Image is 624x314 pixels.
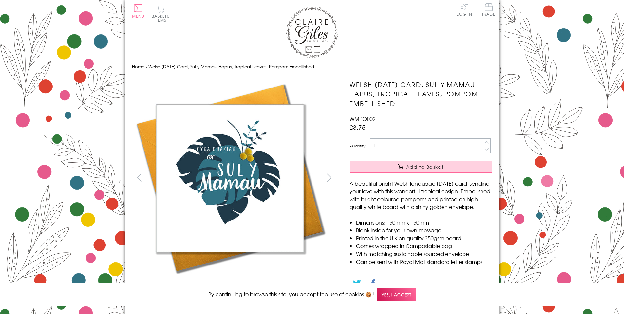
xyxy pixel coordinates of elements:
[356,250,492,258] li: With matching sustainable sourced envelope
[152,5,170,22] button: Basket0 items
[356,218,492,226] li: Dimensions: 150mm x 150mm
[482,3,496,17] a: Trade
[350,161,492,173] button: Add to Basket
[336,80,533,276] img: Welsh Mother's Day Card, Sul y Mamau Hapus, Tropical Leaves, Pompom Embellished
[377,288,416,301] span: Yes, I accept
[350,143,365,149] label: Quantity
[132,60,492,73] nav: breadcrumbs
[286,7,338,58] img: Claire Giles Greetings Cards
[350,80,492,108] h1: Welsh [DATE] Card, Sul y Mamau Hapus, Tropical Leaves, Pompom Embellished
[350,123,366,132] span: £3.75
[482,3,496,16] span: Trade
[146,63,147,69] span: ›
[356,258,492,265] li: Can be sent with Royal Mail standard letter stamps
[350,179,492,211] p: A beautiful bright Welsh language [DATE] card, sending your love with this wonderful tropical des...
[406,164,444,170] span: Add to Basket
[132,170,147,185] button: prev
[356,226,492,234] li: Blank inside for your own message
[322,170,336,185] button: next
[350,115,376,123] span: WMPO002
[132,80,328,276] img: Welsh Mother's Day Card, Sul y Mamau Hapus, Tropical Leaves, Pompom Embellished
[155,13,170,23] span: 0 items
[356,234,492,242] li: Printed in the U.K on quality 350gsm board
[356,242,492,250] li: Comes wrapped in Compostable bag
[132,63,144,69] a: Home
[457,3,472,16] a: Log In
[132,13,145,19] span: Menu
[132,4,145,18] button: Menu
[148,63,314,69] span: Welsh [DATE] Card, Sul y Mamau Hapus, Tropical Leaves, Pompom Embellished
